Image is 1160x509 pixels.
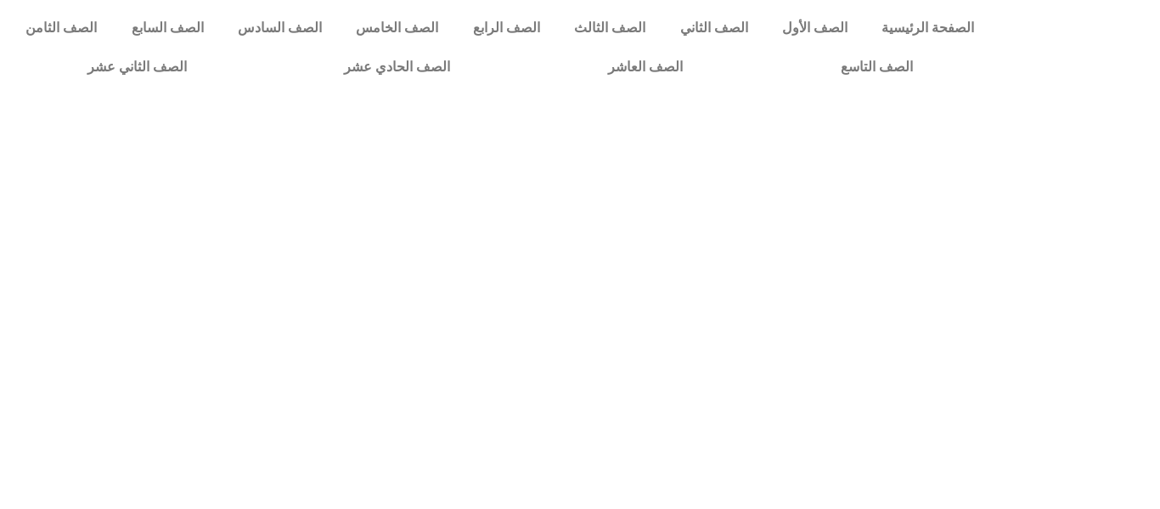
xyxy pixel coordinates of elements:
[339,8,455,48] a: الصف الخامس
[529,48,762,87] a: الصف العاشر
[221,8,339,48] a: الصف السادس
[114,8,220,48] a: الصف السابع
[557,8,662,48] a: الصف الثالث
[8,48,266,87] a: الصف الثاني عشر
[266,48,530,87] a: الصف الحادي عشر
[765,8,864,48] a: الصف الأول
[864,8,991,48] a: الصفحة الرئيسية
[456,8,557,48] a: الصف الرابع
[662,8,764,48] a: الصف الثاني
[8,8,114,48] a: الصف الثامن
[762,48,992,87] a: الصف التاسع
